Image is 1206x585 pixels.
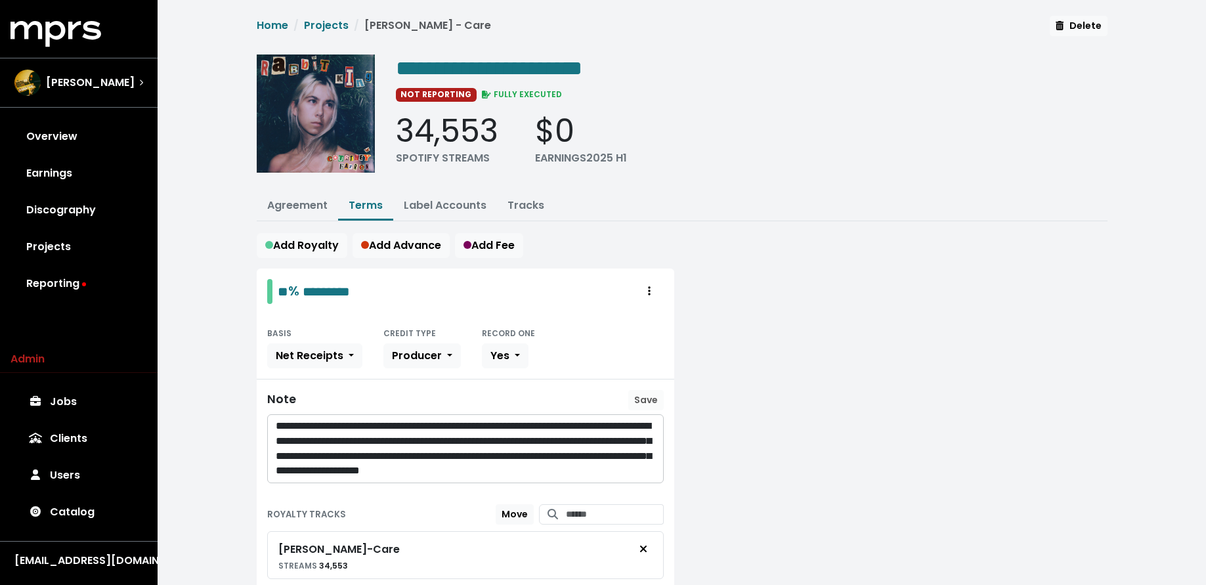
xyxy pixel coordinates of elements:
div: SPOTIFY STREAMS [396,150,498,166]
div: 34,553 [396,112,498,150]
a: Projects [11,228,147,265]
span: % [288,282,299,300]
div: $0 [535,112,627,150]
button: Add Advance [353,233,450,258]
button: Yes [482,343,528,368]
small: BASIS [267,328,291,339]
span: Add Royalty [265,238,339,253]
div: [PERSON_NAME] - Care [278,542,400,557]
span: Delete [1056,19,1101,32]
small: 34,553 [278,560,348,571]
button: Move [496,504,534,525]
small: RECORD ONE [482,328,535,339]
button: Add Fee [455,233,523,258]
span: Net Receipts [276,348,343,363]
button: Producer [383,343,461,368]
div: EARNINGS 2025 H1 [535,150,627,166]
small: ROYALTY TRACKS [267,508,346,521]
span: Add Advance [361,238,441,253]
a: Discography [11,192,147,228]
input: Search for tracks by title and link them to this royalty [566,504,664,525]
div: [EMAIL_ADDRESS][DOMAIN_NAME] [14,553,143,569]
button: Net Receipts [267,343,362,368]
a: Users [11,457,147,494]
small: CREDIT TYPE [383,328,436,339]
a: Terms [349,198,383,213]
a: Clients [11,420,147,457]
button: Delete [1050,16,1107,36]
a: Tracks [507,198,544,213]
span: Edit value [303,285,350,298]
span: Yes [490,348,509,363]
a: Overview [11,118,147,155]
a: Earnings [11,155,147,192]
a: Projects [304,18,349,33]
span: NOT REPORTING [396,88,477,101]
a: Reporting [11,265,147,302]
span: [PERSON_NAME] [46,75,135,91]
nav: breadcrumb [257,18,491,44]
span: Add Fee [463,238,515,253]
span: Move [502,508,528,521]
a: Home [257,18,288,33]
button: Add Royalty [257,233,347,258]
span: STREAMS [278,560,317,571]
img: Album cover for this project [257,54,375,173]
button: [EMAIL_ADDRESS][DOMAIN_NAME] [11,552,147,569]
div: Note [267,393,296,406]
button: Remove royalty target [629,537,658,562]
a: Catalog [11,494,147,531]
button: Royalty administration options [635,279,664,304]
a: Label Accounts [404,198,486,213]
span: FULLY EXECUTED [479,89,562,100]
a: mprs logo [11,26,101,41]
span: Edit value [396,58,582,79]
span: Producer [392,348,442,363]
a: Jobs [11,383,147,420]
span: Edit value [278,285,288,298]
img: The selected account / producer [14,70,41,96]
li: [PERSON_NAME] - Care [349,18,491,33]
a: Agreement [267,198,328,213]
